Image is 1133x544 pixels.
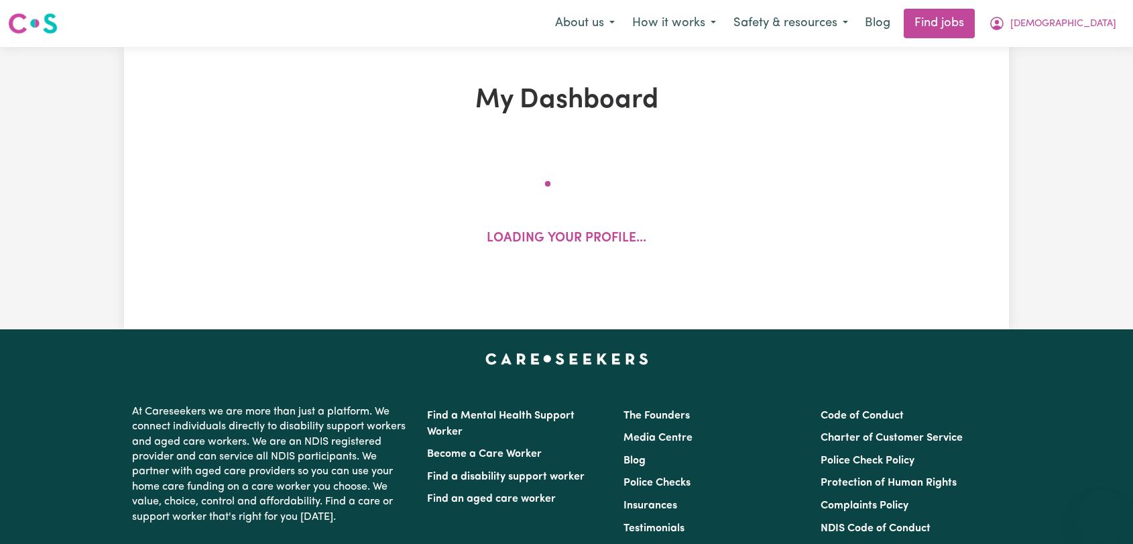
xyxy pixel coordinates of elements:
a: Protection of Human Rights [821,478,957,488]
a: Find an aged care worker [427,494,556,504]
a: Testimonials [623,523,684,534]
a: Become a Care Worker [427,449,542,459]
button: About us [546,9,623,38]
a: Find jobs [904,9,975,38]
a: Insurances [623,500,677,511]
a: Charter of Customer Service [821,433,963,443]
p: Loading your profile... [487,229,646,249]
a: Find a Mental Health Support Worker [427,411,575,437]
iframe: Button to launch messaging window [1079,490,1122,533]
a: Blog [857,9,898,38]
a: Complaints Policy [821,500,908,511]
a: Careseekers home page [485,353,648,364]
a: Police Check Policy [821,455,914,466]
h1: My Dashboard [280,85,853,117]
a: Find a disability support worker [427,472,585,482]
a: Careseekers logo [8,8,58,39]
span: [DEMOGRAPHIC_DATA] [1010,17,1116,32]
button: How it works [623,9,725,38]
p: At Careseekers we are more than just a platform. We connect individuals directly to disability su... [132,399,411,530]
button: Safety & resources [725,9,857,38]
button: My Account [980,9,1125,38]
a: Police Checks [623,478,691,488]
a: Media Centre [623,433,693,443]
a: Code of Conduct [821,411,904,421]
a: Blog [623,455,646,466]
img: Careseekers logo [8,11,58,36]
a: The Founders [623,411,690,421]
a: NDIS Code of Conduct [821,523,931,534]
